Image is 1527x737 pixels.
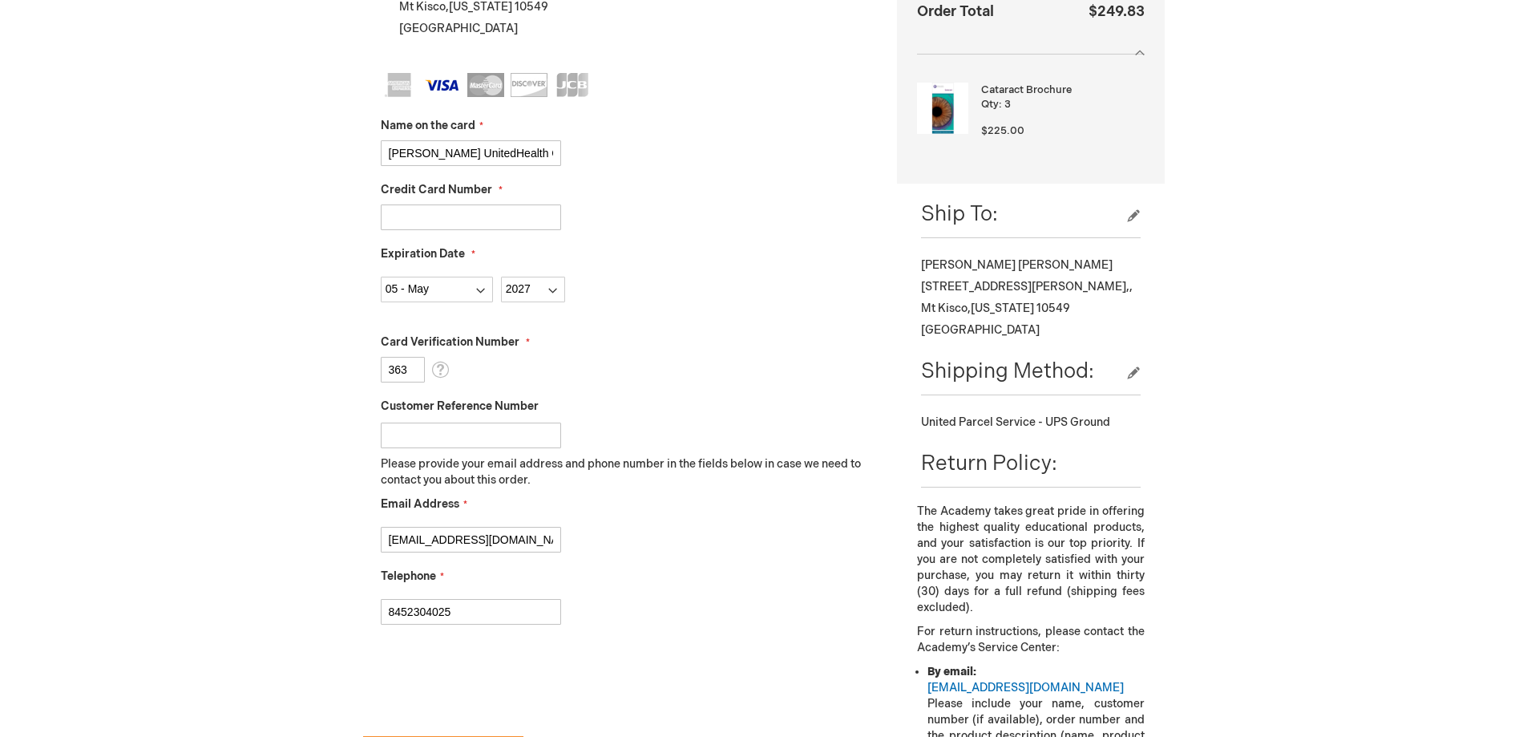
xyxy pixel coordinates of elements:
[917,83,968,134] img: Cataract Brochure
[424,73,461,97] img: Visa
[921,202,998,227] span: Ship To:
[511,73,547,97] img: Discover
[467,73,504,97] img: MasterCard
[381,399,539,413] span: Customer Reference Number
[927,665,976,678] strong: By email:
[381,183,492,196] span: Credit Card Number
[381,357,425,383] input: Card Verification Number
[971,302,1034,315] span: [US_STATE]
[1004,98,1011,111] span: 3
[554,73,591,97] img: JCB
[981,124,1024,137] span: $225.00
[381,119,475,132] span: Name on the card
[381,247,465,261] span: Expiration Date
[381,335,519,349] span: Card Verification Number
[381,204,561,230] input: Credit Card Number
[381,569,436,583] span: Telephone
[917,504,1144,616] p: The Academy takes great pride in offering the highest quality educational products, and your sati...
[921,415,1110,429] span: United Parcel Service - UPS Ground
[921,254,1140,341] div: [PERSON_NAME] [PERSON_NAME] [STREET_ADDRESS][PERSON_NAME],, Mt Kisco , 10549 [GEOGRAPHIC_DATA]
[981,98,999,111] span: Qty
[927,681,1124,694] a: [EMAIL_ADDRESS][DOMAIN_NAME]
[381,73,418,97] img: American Express
[921,359,1094,384] span: Shipping Method:
[381,456,874,488] p: Please provide your email address and phone number in the fields below in case we need to contact...
[981,83,1140,98] strong: Cataract Brochure
[921,452,1057,476] span: Return Policy:
[363,650,607,713] iframe: reCAPTCHA
[917,624,1144,656] p: For return instructions, please contact the Academy’s Service Center:
[1089,3,1145,20] span: $249.83
[381,497,459,511] span: Email Address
